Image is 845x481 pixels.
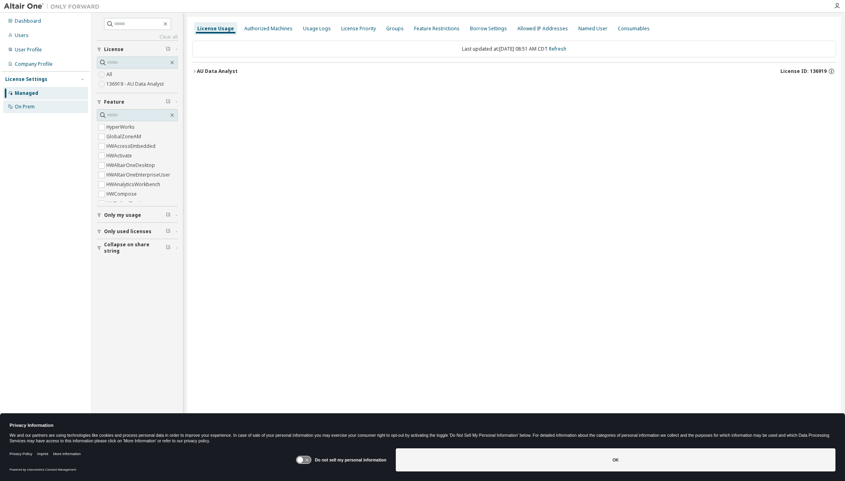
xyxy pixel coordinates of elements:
[106,161,157,170] label: HWAltairOneDesktop
[106,122,136,132] label: HyperWorks
[4,2,104,10] img: Altair One
[166,212,171,218] span: Clear filter
[106,151,134,161] label: HWActivate
[106,132,143,141] label: GlobalZoneAM
[106,180,162,189] label: HWAnalyticsWorkbench
[166,245,171,251] span: Clear filter
[97,93,178,111] button: Feature
[106,189,138,199] label: HWCompose
[303,26,331,32] div: Usage Logs
[618,26,650,32] div: Consumables
[106,199,144,208] label: HWEmbedBasic
[106,170,172,180] label: HWAltairOneEnterpriseUser
[15,90,38,96] div: Managed
[470,26,507,32] div: Borrow Settings
[15,104,35,110] div: On Prem
[166,99,171,105] span: Clear filter
[106,141,157,151] label: HWAccessEmbedded
[197,26,234,32] div: License Usage
[197,68,238,75] div: AU Data Analyst
[97,223,178,240] button: Only used licenses
[104,99,124,105] span: Feature
[15,47,42,53] div: User Profile
[106,70,114,79] label: All
[5,76,47,82] div: License Settings
[97,239,178,257] button: Collapse on share string
[106,79,165,89] label: 136919 - AU Data Analyst
[15,32,29,39] div: Users
[97,41,178,58] button: License
[780,68,827,75] span: License ID: 136919
[549,45,566,52] a: Refresh
[341,26,376,32] div: License Priority
[104,241,166,254] span: Collapse on share string
[104,212,141,218] span: Only my usage
[97,34,178,40] a: Clear all
[166,228,171,235] span: Clear filter
[104,228,151,235] span: Only used licenses
[97,206,178,224] button: Only my usage
[192,63,836,80] button: AU Data AnalystLicense ID: 136919
[386,26,404,32] div: Groups
[166,46,171,53] span: Clear filter
[517,26,568,32] div: Allowed IP Addresses
[578,26,607,32] div: Named User
[244,26,293,32] div: Authorized Machines
[15,18,41,24] div: Dashboard
[414,26,460,32] div: Feature Restrictions
[15,61,53,67] div: Company Profile
[192,41,836,57] div: Last updated at: [DATE] 08:51 AM CDT
[104,46,124,53] span: License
